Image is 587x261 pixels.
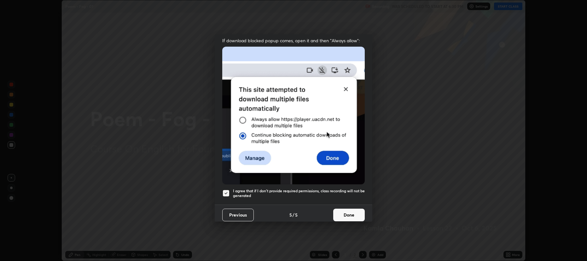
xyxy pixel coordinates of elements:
button: Previous [222,209,254,221]
h4: 5 [295,212,298,218]
span: If download blocked popup comes, open it and then "Always allow": [222,38,365,43]
h4: / [293,212,294,218]
h5: I agree that if I don't provide required permissions, class recording will not be generated [233,188,365,198]
img: downloads-permission-blocked.gif [222,47,365,184]
button: Done [333,209,365,221]
h4: 5 [289,212,292,218]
